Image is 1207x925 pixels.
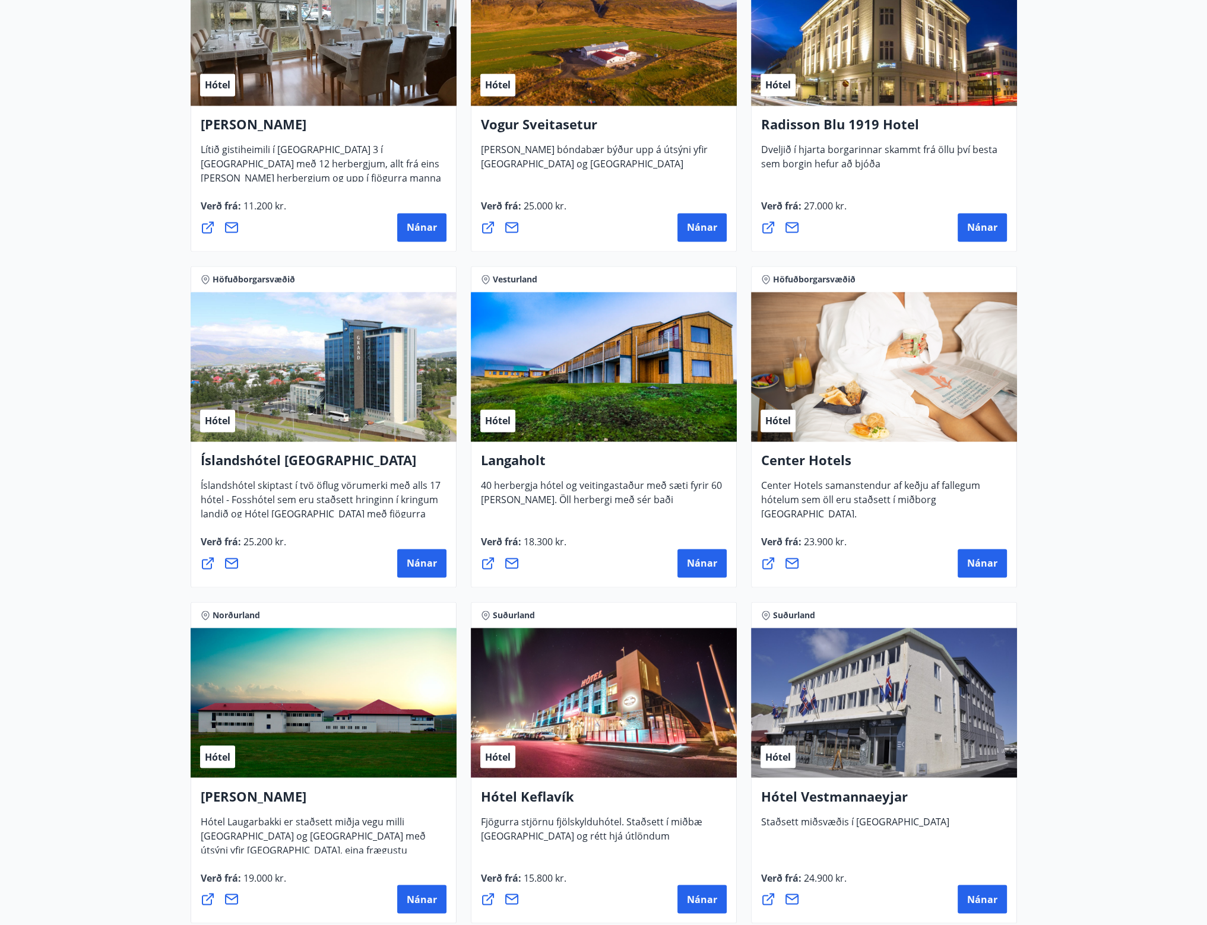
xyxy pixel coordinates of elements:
span: Nánar [687,557,717,570]
span: Verð frá : [481,871,566,894]
span: Hótel [485,750,511,763]
span: Suðurland [493,609,535,621]
button: Nánar [677,885,727,913]
span: Vesturland [493,274,537,285]
span: Nánar [407,557,437,570]
button: Nánar [397,885,446,913]
span: Höfuðborgarsvæðið [773,274,856,285]
span: Fjögurra stjörnu fjölskylduhótel. Staðsett í miðbæ [GEOGRAPHIC_DATA] og rétt hjá útlöndum [481,815,702,851]
span: Hótel [205,78,230,91]
span: 11.200 kr. [241,199,286,212]
span: Hótel [765,78,791,91]
span: Verð frá : [761,871,847,894]
button: Nánar [397,549,446,577]
span: Verð frá : [761,199,847,222]
span: 19.000 kr. [241,871,286,884]
span: Verð frá : [761,535,847,558]
h4: Center Hotels [761,451,1007,478]
span: 24.900 kr. [802,871,847,884]
h4: Langaholt [481,451,727,478]
span: 15.800 kr. [521,871,566,884]
span: Hótel [765,750,791,763]
span: 40 herbergja hótel og veitingastaður með sæti fyrir 60 [PERSON_NAME]. Öll herbergi með sér baði [481,479,722,516]
button: Nánar [397,213,446,241]
span: [PERSON_NAME] bóndabær býður upp á útsýni yfir [GEOGRAPHIC_DATA] og [GEOGRAPHIC_DATA] [481,143,708,180]
button: Nánar [958,549,1007,577]
span: Hótel [765,414,791,427]
span: Hótel [485,78,511,91]
span: 27.000 kr. [802,199,847,212]
h4: Vogur Sveitasetur [481,115,727,142]
span: Center Hotels samanstendur af keðju af fallegum hótelum sem öll eru staðsett í miðborg [GEOGRAPHI... [761,479,980,530]
button: Nánar [677,549,727,577]
span: Nánar [687,221,717,234]
span: Höfuðborgarsvæðið [213,274,295,285]
span: Nánar [407,221,437,234]
span: 23.900 kr. [802,535,847,548]
span: Nánar [967,892,997,905]
h4: Radisson Blu 1919 Hotel [761,115,1007,142]
span: Nánar [687,892,717,905]
span: 25.200 kr. [241,535,286,548]
span: Nánar [967,557,997,570]
span: Verð frá : [481,535,566,558]
span: Hótel Laugarbakki er staðsett miðja vegu milli [GEOGRAPHIC_DATA] og [GEOGRAPHIC_DATA] með útsýni ... [201,815,426,880]
span: 25.000 kr. [521,199,566,212]
h4: [PERSON_NAME] [201,787,446,814]
h4: Íslandshótel [GEOGRAPHIC_DATA] [201,451,446,478]
span: Hótel [205,750,230,763]
h4: [PERSON_NAME] [201,115,446,142]
span: Verð frá : [201,199,286,222]
span: Dveljið í hjarta borgarinnar skammt frá öllu því besta sem borgin hefur að bjóða [761,143,997,180]
button: Nánar [958,885,1007,913]
span: Norðurland [213,609,260,621]
span: Íslandshótel skiptast í tvö öflug vörumerki með alls 17 hótel - Fosshótel sem eru staðsett hringi... [201,479,441,544]
span: 18.300 kr. [521,535,566,548]
span: Verð frá : [201,535,286,558]
button: Nánar [958,213,1007,241]
span: Suðurland [773,609,815,621]
span: Nánar [407,892,437,905]
button: Nánar [677,213,727,241]
h4: Hótel Vestmannaeyjar [761,787,1007,814]
span: Verð frá : [481,199,566,222]
span: Nánar [967,221,997,234]
span: Staðsett miðsvæðis í [GEOGRAPHIC_DATA] [761,815,949,837]
span: Hótel [485,414,511,427]
h4: Hótel Keflavík [481,787,727,814]
span: Lítið gistiheimili í [GEOGRAPHIC_DATA] 3 í [GEOGRAPHIC_DATA] með 12 herbergjum, allt frá eins [PE... [201,143,441,208]
span: Hótel [205,414,230,427]
span: Verð frá : [201,871,286,894]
